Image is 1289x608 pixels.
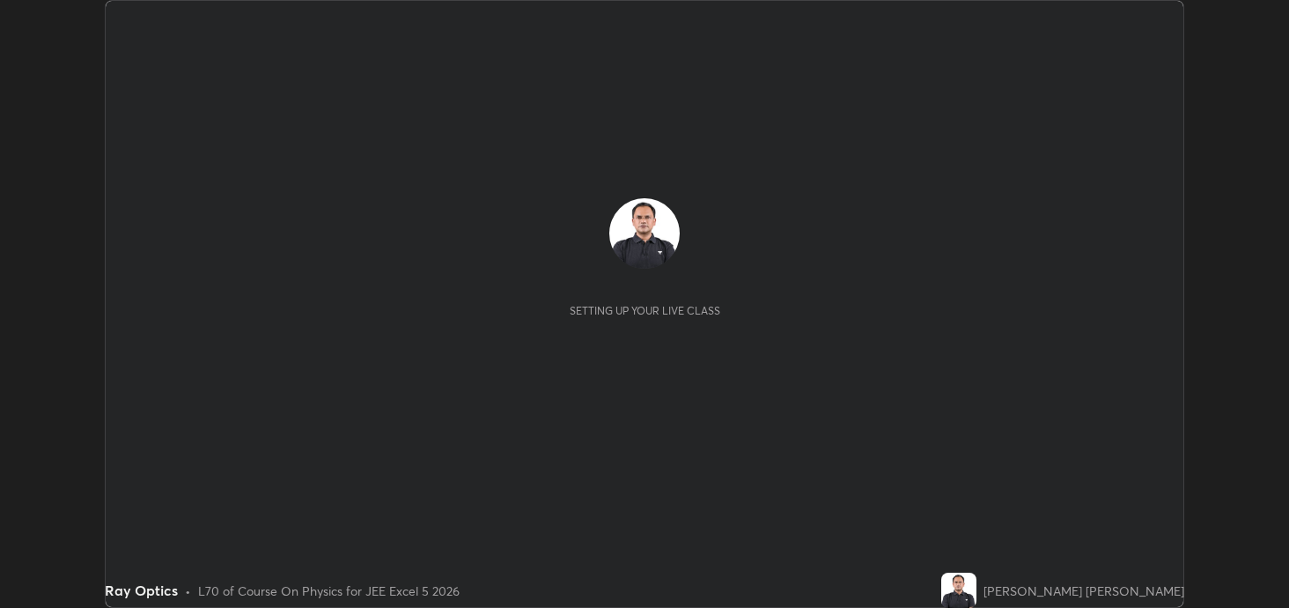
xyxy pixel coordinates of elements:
[198,582,460,600] div: L70 of Course On Physics for JEE Excel 5 2026
[105,580,178,601] div: Ray Optics
[983,582,1184,600] div: [PERSON_NAME] [PERSON_NAME]
[609,198,680,269] img: 9e00f7349d9f44168f923738ff900c7f.jpg
[185,582,191,600] div: •
[941,573,976,608] img: 9e00f7349d9f44168f923738ff900c7f.jpg
[570,304,720,317] div: Setting up your live class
